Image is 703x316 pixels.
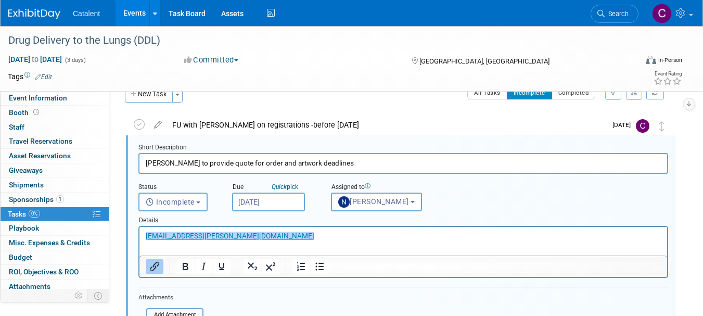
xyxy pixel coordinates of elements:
button: Numbered list [292,259,310,274]
button: All Tasks [467,86,507,99]
span: to [30,55,40,64]
button: Italic [195,259,212,274]
span: Tasks [8,210,40,218]
a: Search [591,5,638,23]
span: Giveaways [9,166,43,174]
span: Incomplete [146,198,195,206]
button: Subscript [244,259,261,274]
span: Event Information [9,94,67,102]
div: Event Rating [654,71,682,77]
a: Tasks0% [1,207,109,221]
span: Staff [9,123,24,131]
button: Committed [181,55,242,66]
a: Budget [1,250,109,264]
td: Toggle Event Tabs [88,289,109,302]
span: Misc. Expenses & Credits [9,238,90,247]
i: Quick [272,183,287,191]
div: Due [232,183,315,193]
span: Asset Reservations [9,151,71,160]
span: Shipments [9,181,44,189]
a: Travel Reservations [1,134,109,148]
a: Edit [35,73,52,81]
img: Christina Szendi [636,119,649,133]
span: [GEOGRAPHIC_DATA], [GEOGRAPHIC_DATA] [419,57,549,65]
button: Bullet list [311,259,328,274]
button: Bold [176,259,194,274]
span: Booth [9,108,41,117]
input: Due Date [232,193,305,211]
td: Tags [8,71,52,82]
a: Refresh [646,86,664,99]
div: Status [138,183,216,193]
span: [PERSON_NAME] [338,197,409,206]
button: Incomplete [507,86,552,99]
span: Search [605,10,629,18]
div: Details [138,211,668,226]
iframe: Rich Text Area [139,227,667,256]
button: Incomplete [138,193,208,211]
span: Catalent [73,9,100,18]
img: Christina Szendi [652,4,672,23]
a: Misc. Expenses & Credits [1,236,109,250]
a: Attachments [1,280,109,294]
span: Budget [9,253,32,261]
span: ROI, Objectives & ROO [9,268,79,276]
button: [PERSON_NAME] [331,193,422,211]
a: Quickpick [270,183,300,191]
button: Underline [213,259,231,274]
a: Giveaways [1,163,109,178]
a: Event Information [1,91,109,105]
span: 1 [56,195,64,203]
button: New Task [125,86,173,103]
a: Shipments [1,178,109,192]
div: Event Format [583,54,682,70]
a: edit [149,120,167,130]
i: Move task [659,121,664,131]
div: Short Description [138,143,668,153]
span: Playbook [9,224,39,232]
div: Drug Delivery to the Lungs (DDL) [5,31,625,50]
div: FU with [PERSON_NAME] on registrations -before [DATE] [167,116,606,134]
div: Attachments [138,293,203,302]
button: Insert/edit link [146,259,163,274]
span: [DATE] [DATE] [8,55,62,64]
span: Attachments [9,282,50,290]
a: Asset Reservations [1,149,109,163]
img: ExhibitDay [8,9,60,19]
button: Superscript [262,259,279,274]
a: Booth [1,106,109,120]
a: Sponsorships1 [1,193,109,207]
div: Assigned to [331,183,452,193]
a: Staff [1,120,109,134]
input: Name of task or a short description [138,153,668,173]
span: [DATE] [612,121,636,129]
span: Sponsorships [9,195,64,204]
a: ROI, Objectives & ROO [1,265,109,279]
span: Booth not reserved yet [31,108,41,116]
td: Personalize Event Tab Strip [70,289,88,302]
div: In-Person [658,56,682,64]
span: (3 days) [64,57,86,64]
span: Travel Reservations [9,137,72,145]
a: Playbook [1,221,109,235]
img: Format-Inperson.png [646,56,656,64]
span: 0% [29,210,40,218]
button: Completed [552,86,596,99]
